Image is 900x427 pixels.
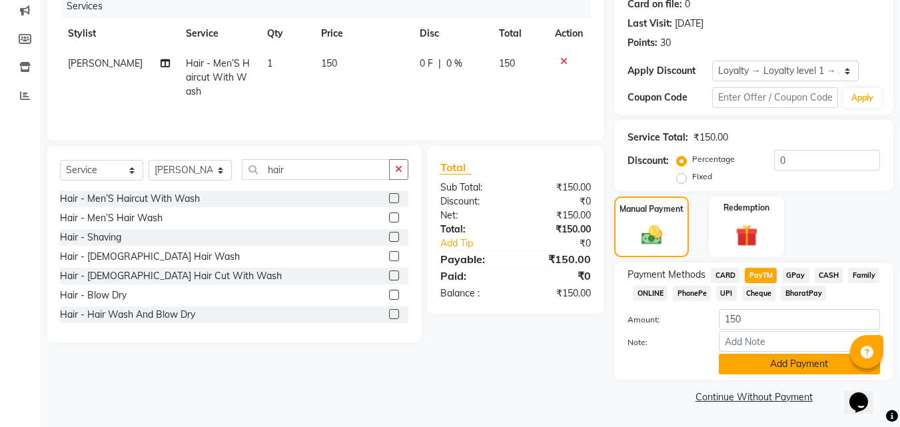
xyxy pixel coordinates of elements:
div: Hair - Men’S Hair Wash [60,211,163,225]
span: CARD [711,268,739,283]
th: Total [491,19,548,49]
label: Amount: [618,314,708,326]
div: 30 [660,36,671,50]
span: 0 % [446,57,462,71]
span: PayTM [745,268,777,283]
label: Fixed [692,171,712,183]
a: Add Tip [430,236,530,250]
span: Family [848,268,879,283]
div: Discount: [628,154,669,168]
input: Amount [719,309,880,330]
div: ₹150.00 [516,181,601,195]
span: CASH [815,268,843,283]
div: Discount: [430,195,516,209]
div: ₹150.00 [516,209,601,222]
span: 1 [267,57,272,69]
div: Hair - [DEMOGRAPHIC_DATA] Hair Wash [60,250,240,264]
th: Stylist [60,19,178,49]
div: Hair - Men’S Haircut With Wash [60,192,200,206]
span: 0 F [420,57,433,71]
input: Enter Offer / Coupon Code [712,87,838,108]
a: Continue Without Payment [617,390,891,404]
iframe: chat widget [844,374,887,414]
span: 150 [321,57,337,69]
div: Hair - Shaving [60,230,121,244]
input: Search or Scan [242,159,390,180]
span: Cheque [742,286,776,301]
div: ₹0 [516,268,601,284]
div: Total: [430,222,516,236]
th: Disc [412,19,491,49]
span: PhonePe [673,286,711,301]
div: ₹0 [530,236,602,250]
span: ONLINE [633,286,668,301]
div: Sub Total: [430,181,516,195]
span: | [438,57,441,71]
div: ₹150.00 [516,222,601,236]
span: BharatPay [781,286,826,301]
span: [PERSON_NAME] [68,57,143,69]
div: Payable: [430,251,516,267]
span: GPay [782,268,809,283]
div: Net: [430,209,516,222]
label: Note: [618,336,708,348]
div: ₹150.00 [693,131,728,145]
div: ₹0 [516,195,601,209]
label: Percentage [692,153,735,165]
span: 150 [499,57,515,69]
img: _cash.svg [635,223,669,247]
div: Hair - Hair Wash And Blow Dry [60,308,195,322]
th: Price [313,19,412,49]
input: Add Note [719,331,880,352]
div: [DATE] [675,17,703,31]
div: Paid: [430,268,516,284]
span: Payment Methods [628,268,705,282]
label: Redemption [723,202,769,214]
div: Apply Discount [628,64,711,78]
button: Apply [843,88,881,108]
span: Hair - Men’S Haircut With Wash [186,57,250,97]
div: Balance : [430,286,516,300]
span: UPI [716,286,737,301]
div: Hair - Blow Dry [60,288,127,302]
button: Add Payment [719,354,880,374]
span: Total [440,161,471,175]
div: ₹150.00 [516,286,601,300]
th: Qty [259,19,313,49]
div: Points: [628,36,658,50]
div: Coupon Code [628,91,711,105]
div: Last Visit: [628,17,672,31]
div: Service Total: [628,131,688,145]
th: Action [547,19,591,49]
img: _gift.svg [729,222,765,249]
div: ₹150.00 [516,251,601,267]
div: Hair - [DEMOGRAPHIC_DATA] Hair Cut With Wash [60,269,282,283]
label: Manual Payment [620,203,683,215]
th: Service [178,19,259,49]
